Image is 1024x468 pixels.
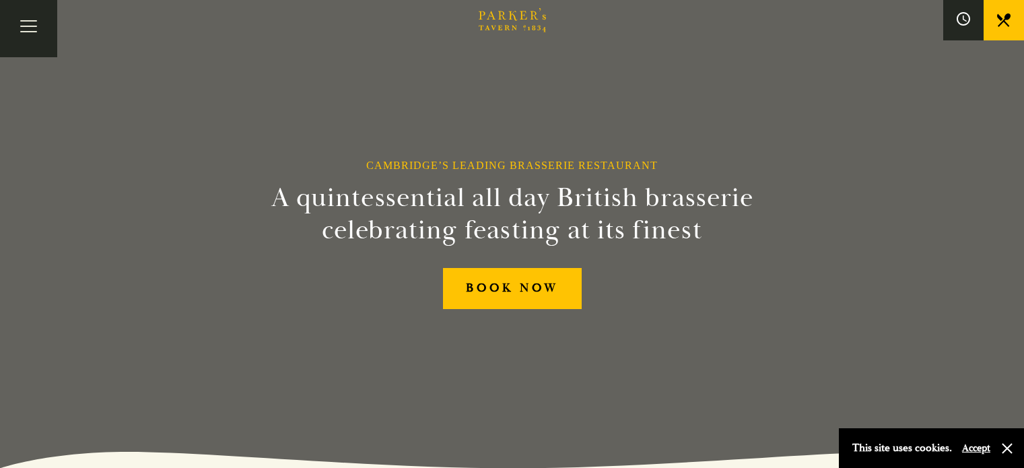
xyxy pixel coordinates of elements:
a: BOOK NOW [443,268,582,309]
button: Close and accept [1000,442,1014,455]
h1: Cambridge’s Leading Brasserie Restaurant [366,159,658,172]
h2: A quintessential all day British brasserie celebrating feasting at its finest [205,182,819,246]
p: This site uses cookies. [852,438,952,458]
button: Accept [962,442,990,455]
